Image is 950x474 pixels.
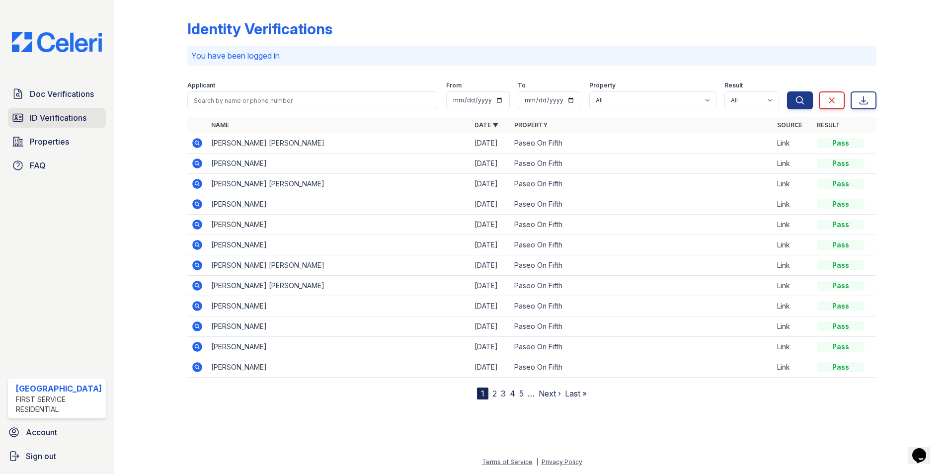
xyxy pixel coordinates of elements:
td: Paseo On Fifth [510,154,774,174]
td: Paseo On Fifth [510,316,774,337]
td: Link [773,316,813,337]
td: [PERSON_NAME] [PERSON_NAME] [207,255,471,276]
td: Link [773,174,813,194]
td: Paseo On Fifth [510,255,774,276]
td: [DATE] [471,133,510,154]
a: Sign out [4,446,110,466]
td: Link [773,154,813,174]
label: Result [724,81,743,89]
td: [PERSON_NAME] [PERSON_NAME] [207,276,471,296]
td: Link [773,194,813,215]
label: From [446,81,462,89]
td: [PERSON_NAME] [PERSON_NAME] [207,174,471,194]
span: ID Verifications [30,112,86,124]
a: Properties [8,132,106,152]
td: Link [773,337,813,357]
td: Link [773,235,813,255]
div: Pass [817,301,865,311]
a: Next › [539,389,561,398]
td: Link [773,357,813,378]
div: Pass [817,220,865,230]
div: [GEOGRAPHIC_DATA] [16,383,102,395]
a: Source [777,121,802,129]
td: Paseo On Fifth [510,337,774,357]
div: Pass [817,342,865,352]
td: Link [773,215,813,235]
td: [DATE] [471,276,510,296]
td: [PERSON_NAME] [207,235,471,255]
div: Pass [817,240,865,250]
div: First Service Residential [16,395,102,414]
p: You have been logged in [191,50,873,62]
a: Date ▼ [475,121,498,129]
a: 2 [492,389,497,398]
td: Link [773,276,813,296]
td: [PERSON_NAME] [207,194,471,215]
a: Last » [565,389,587,398]
a: Result [817,121,840,129]
td: [DATE] [471,316,510,337]
a: 5 [519,389,524,398]
td: Paseo On Fifth [510,357,774,378]
a: 4 [510,389,515,398]
a: Doc Verifications [8,84,106,104]
span: Properties [30,136,69,148]
td: [DATE] [471,194,510,215]
img: CE_Logo_Blue-a8612792a0a2168367f1c8372b55b34899dd931a85d93a1a3d3e32e68fde9ad4.png [4,32,110,52]
td: [PERSON_NAME] [207,357,471,378]
td: [PERSON_NAME] [207,337,471,357]
div: Pass [817,281,865,291]
span: FAQ [30,159,46,171]
a: Name [211,121,229,129]
span: … [528,388,535,399]
a: FAQ [8,156,106,175]
iframe: chat widget [908,434,940,464]
label: Applicant [187,81,215,89]
td: [DATE] [471,296,510,316]
td: Link [773,133,813,154]
td: [PERSON_NAME] [207,154,471,174]
div: Pass [817,199,865,209]
td: Paseo On Fifth [510,296,774,316]
div: | [536,458,538,466]
div: Pass [817,138,865,148]
td: [DATE] [471,215,510,235]
td: [DATE] [471,174,510,194]
td: Paseo On Fifth [510,174,774,194]
div: Identity Verifications [187,20,332,38]
td: Paseo On Fifth [510,235,774,255]
a: Property [514,121,548,129]
a: ID Verifications [8,108,106,128]
label: Property [589,81,616,89]
label: To [518,81,526,89]
a: Account [4,422,110,442]
td: [DATE] [471,337,510,357]
td: [DATE] [471,235,510,255]
td: [DATE] [471,357,510,378]
div: Pass [817,321,865,331]
td: Paseo On Fifth [510,194,774,215]
span: Doc Verifications [30,88,94,100]
td: [PERSON_NAME] [207,316,471,337]
div: 1 [477,388,488,399]
td: [PERSON_NAME] [207,296,471,316]
td: Link [773,296,813,316]
div: Pass [817,260,865,270]
div: Pass [817,362,865,372]
td: Link [773,255,813,276]
td: [DATE] [471,154,510,174]
td: [DATE] [471,255,510,276]
div: Pass [817,158,865,168]
td: Paseo On Fifth [510,133,774,154]
td: [PERSON_NAME] [207,215,471,235]
a: Privacy Policy [542,458,582,466]
td: Paseo On Fifth [510,215,774,235]
span: Account [26,426,57,438]
span: Sign out [26,450,56,462]
a: 3 [501,389,506,398]
td: [PERSON_NAME] [PERSON_NAME] [207,133,471,154]
a: Terms of Service [482,458,533,466]
td: Paseo On Fifth [510,276,774,296]
input: Search by name or phone number [187,91,439,109]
